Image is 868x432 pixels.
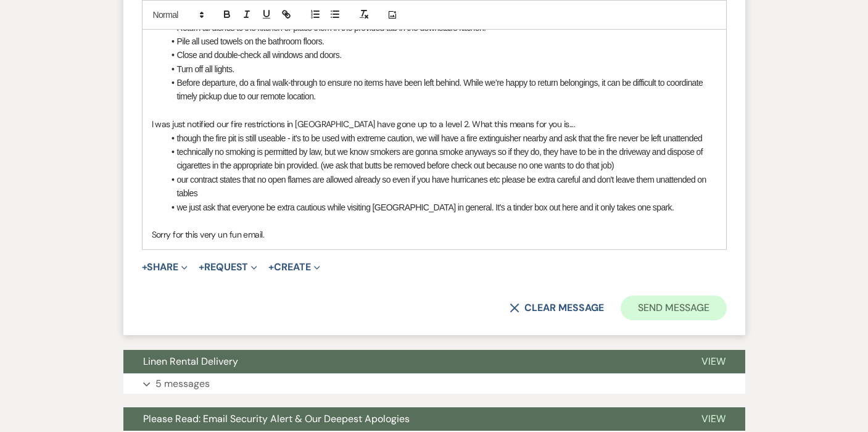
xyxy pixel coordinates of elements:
span: + [142,262,147,272]
button: 5 messages [123,373,745,394]
span: + [199,262,204,272]
li: Turn off all lights. [164,62,717,76]
li: our contract states that no open flames are allowed already so even if you have hurricanes etc pl... [164,173,717,201]
li: Close and double-check all windows and doors. [164,48,717,62]
span: View [701,412,725,425]
span: Please Read: Email Security Alert & Our Deepest Apologies [143,412,410,425]
span: View [701,355,725,368]
button: Send Message [621,296,726,320]
p: Sorry for this very un fun email. [152,228,717,241]
button: Please Read: Email Security Alert & Our Deepest Apologies [123,407,682,431]
button: Clear message [510,303,603,313]
button: Create [268,262,320,272]
li: Pile all used towels on the bathroom floors. [164,35,717,48]
li: technically no smoking is permitted by law, but we know smokers are gonna smoke anyways so if the... [164,145,717,173]
button: Share [142,262,188,272]
button: View [682,407,745,431]
button: Linen Rental Delivery [123,350,682,373]
button: View [682,350,745,373]
p: 5 messages [155,376,210,392]
li: we just ask that everyone be extra cautious while visiting [GEOGRAPHIC_DATA] in general. It's a t... [164,201,717,214]
button: Request [199,262,257,272]
li: though the fire pit is still useable - it's to be used with extreme caution, we will have a fire ... [164,131,717,145]
span: Linen Rental Delivery [143,355,238,368]
p: I was just notified our fire restrictions in [GEOGRAPHIC_DATA] have gone up to a level 2. What th... [152,117,717,131]
span: + [268,262,274,272]
li: Before departure, do a final walk-through to ensure no items have been left behind. While we’re h... [164,76,717,104]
